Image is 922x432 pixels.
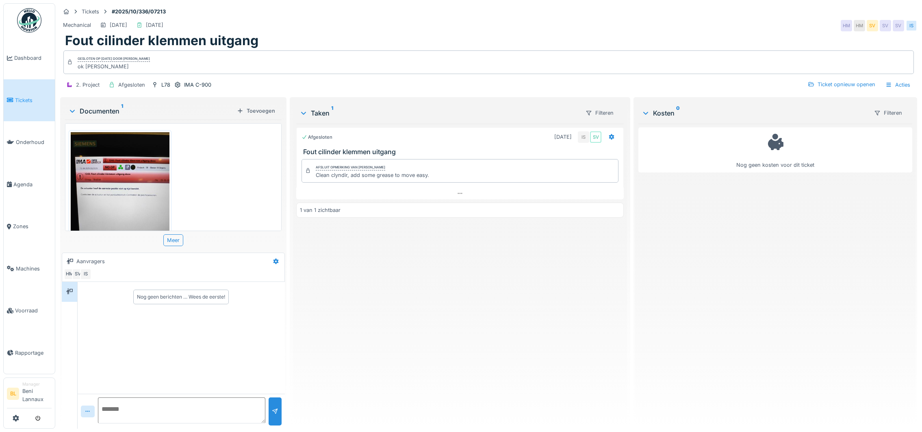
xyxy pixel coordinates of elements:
[110,21,127,29] div: [DATE]
[854,20,865,31] div: HM
[22,381,52,406] li: Beni Lannaux
[16,138,52,146] span: Onderhoud
[578,131,589,143] div: IS
[642,108,867,118] div: Kosten
[4,37,55,79] a: Dashboard
[14,54,52,62] span: Dashboard
[234,105,278,116] div: Toevoegen
[331,108,333,118] sup: 1
[300,206,341,214] div: 1 van 1 zichtbaar
[118,81,145,89] div: Afgesloten
[78,63,150,70] div: ok [PERSON_NAME]
[870,107,906,119] div: Filteren
[80,268,91,280] div: IS
[4,121,55,164] a: Onderhoud
[4,79,55,122] a: Tickets
[805,79,879,90] div: Ticket opnieuw openen
[880,20,891,31] div: SV
[184,81,211,89] div: IMA C-900
[15,96,52,104] span: Tickets
[882,79,914,91] div: Acties
[137,293,225,301] div: Nog geen berichten … Wees de eerste!
[590,131,601,143] div: SV
[7,381,52,408] a: BL ManagerBeni Lannaux
[582,107,617,119] div: Filteren
[78,56,150,62] div: Gesloten op [DATE] door [PERSON_NAME]
[15,349,52,357] span: Rapportage
[72,268,83,280] div: SV
[4,290,55,332] a: Voorraad
[676,108,680,118] sup: 0
[893,20,904,31] div: SV
[13,181,52,188] span: Agenda
[316,165,385,170] div: Afsluit opmerking van [PERSON_NAME]
[4,332,55,374] a: Rapportage
[64,268,75,280] div: HM
[22,381,52,387] div: Manager
[163,234,183,246] div: Meer
[108,8,169,15] strong: #2025/10/336/07213
[299,108,579,118] div: Taken
[7,388,19,400] li: BL
[161,81,170,89] div: L78
[76,81,100,89] div: 2. Project
[302,134,332,141] div: Afgesloten
[17,8,41,33] img: Badge_color-CXgf-gQk.svg
[121,106,123,116] sup: 1
[71,132,169,264] img: hqeh3ltx1j9xd3375k85nxwm6gmj
[906,20,917,31] div: IS
[4,205,55,248] a: Zones
[303,148,620,156] h3: Fout cilinder klemmen uitgang
[841,20,852,31] div: HM
[4,164,55,206] a: Agenda
[82,8,99,15] div: Tickets
[867,20,878,31] div: SV
[65,33,258,48] h1: Fout cilinder klemmen uitgang
[16,265,52,273] span: Machines
[13,223,52,230] span: Zones
[316,171,429,179] div: Clean clyndir, add some grease to move easy.
[644,131,907,169] div: Nog geen kosten voor dit ticket
[554,133,572,141] div: [DATE]
[15,307,52,314] span: Voorraad
[76,257,105,265] div: Aanvragers
[4,248,55,290] a: Machines
[146,21,163,29] div: [DATE]
[68,106,234,116] div: Documenten
[63,21,91,29] div: Mechanical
